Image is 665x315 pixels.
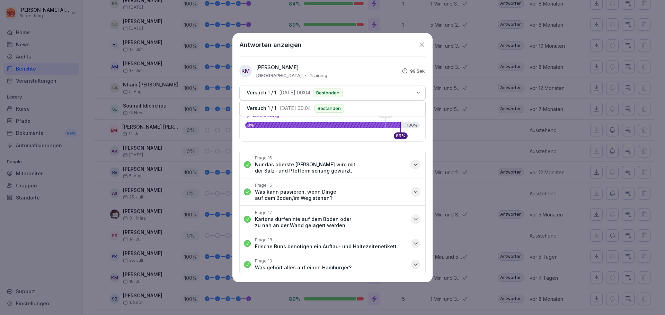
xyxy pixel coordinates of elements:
p: Kartons dürfen nie auf dem Boden oder zu nah an der Wand gelagert werden. [255,216,407,229]
p: Bewertung [253,113,279,118]
p: Nur das oberste [PERSON_NAME] wird mit der Salz- und Pfeffermischung gewürzt. [255,161,407,174]
p: 0% [245,123,401,127]
div: KM [239,65,252,77]
p: Was kann passieren, wenn Dinge auf dem Boden/im Weg stehen? [255,189,407,201]
p: Frage 15 [255,155,272,161]
p: Bestanden [318,106,341,111]
p: Frage 18 [255,237,272,243]
p: Versuch 1 / 1 [244,105,276,111]
p: Bestanden [316,91,339,95]
p: Frage 19 [255,258,272,264]
p: Versuch 1 / 1 [247,90,276,96]
p: [DATE] 00:04 [280,105,311,111]
p: Frage 16 [255,183,272,188]
p: 89 % [396,134,406,138]
p: Frage 17 [255,210,272,215]
p: Frische Buns benötigen ein Auftau- und Haltezeitenetikett. [255,243,398,250]
p: [DATE] 00:04 [279,90,310,95]
p: 100% [407,123,418,127]
h1: Antworten anzeigen [239,40,302,49]
p: 99 Sek. [410,68,426,74]
p: [PERSON_NAME] [256,64,299,72]
p: Training [310,73,327,78]
p: Was gehört alles auf einen Hamburger? [255,265,352,271]
p: [GEOGRAPHIC_DATA] [256,73,302,78]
